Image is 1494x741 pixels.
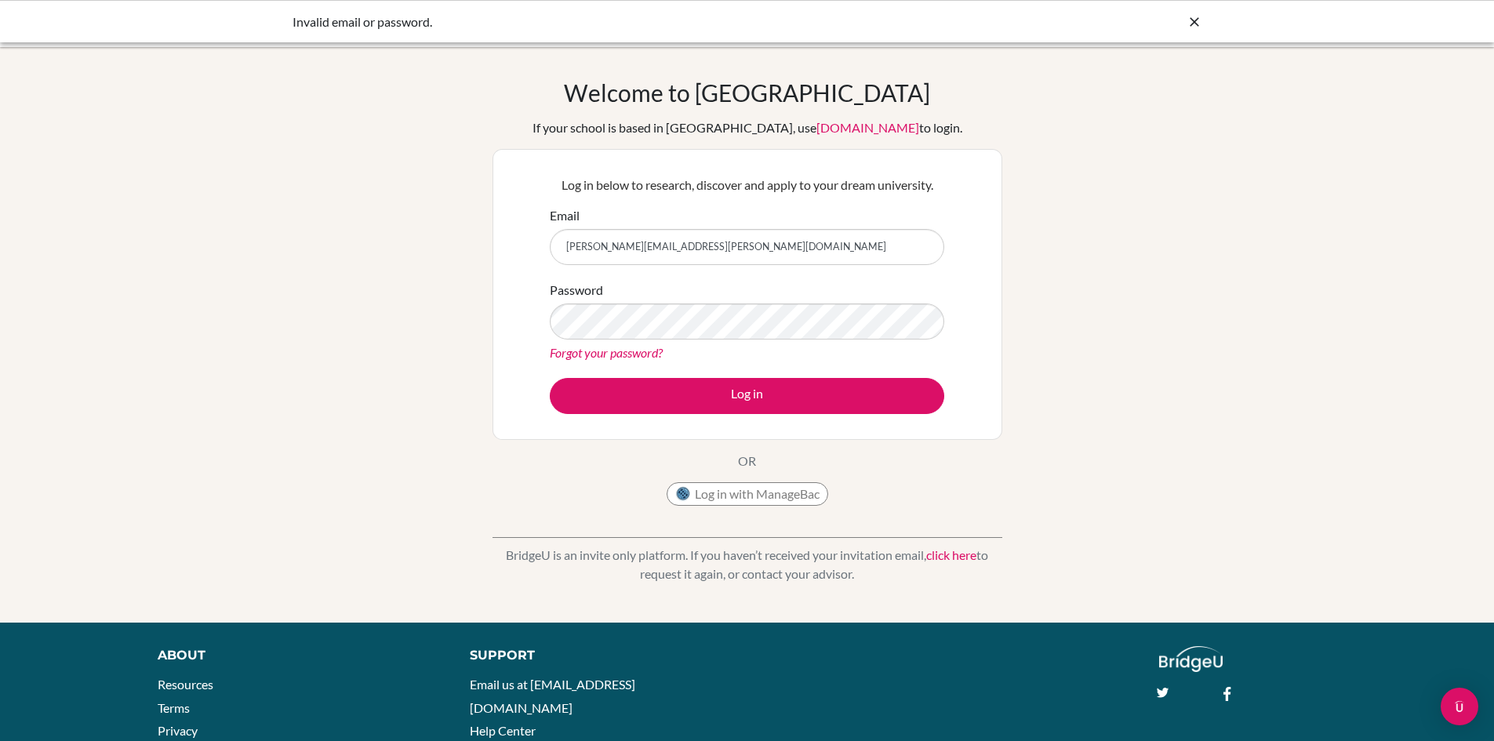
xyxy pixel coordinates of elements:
label: Password [550,281,603,300]
a: Privacy [158,723,198,738]
h1: Welcome to [GEOGRAPHIC_DATA] [564,78,930,107]
p: OR [738,452,756,470]
a: [DOMAIN_NAME] [816,120,919,135]
div: Invalid email or password. [293,13,967,31]
a: Forgot your password? [550,345,663,360]
button: Log in [550,378,944,414]
div: Support [470,646,729,665]
div: Open Intercom Messenger [1441,688,1478,725]
a: click here [926,547,976,562]
a: Help Center [470,723,536,738]
a: Terms [158,700,190,715]
div: If your school is based in [GEOGRAPHIC_DATA], use to login. [533,118,962,137]
label: Email [550,206,580,225]
a: Resources [158,677,213,692]
a: Email us at [EMAIL_ADDRESS][DOMAIN_NAME] [470,677,635,715]
p: BridgeU is an invite only platform. If you haven’t received your invitation email, to request it ... [493,546,1002,583]
div: About [158,646,434,665]
button: Log in with ManageBac [667,482,828,506]
img: logo_white@2x-f4f0deed5e89b7ecb1c2cc34c3e3d731f90f0f143d5ea2071677605dd97b5244.png [1159,646,1223,672]
p: Log in below to research, discover and apply to your dream university. [550,176,944,194]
